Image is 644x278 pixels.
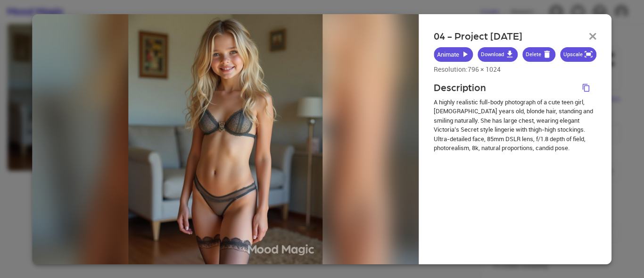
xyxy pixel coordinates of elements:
button: Download [478,47,518,62]
img: 9742b8c4-37e3-4e30-a235-7d6058185684.jpg [128,14,322,264]
h2: 04 - Project [DATE] [434,30,522,42]
h2: Description [434,82,486,93]
img: Close modal icon button [589,33,597,39]
button: Copy description [581,82,597,94]
p: A highly realistic full-body photograph of a cute teen girl, [DEMOGRAPHIC_DATA] years old, blonde... [434,98,597,153]
button: Upscale [560,47,597,62]
button: Delete [522,47,555,62]
p: Resolution: 796 × 1024 [434,65,597,74]
button: Animate [434,47,473,62]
